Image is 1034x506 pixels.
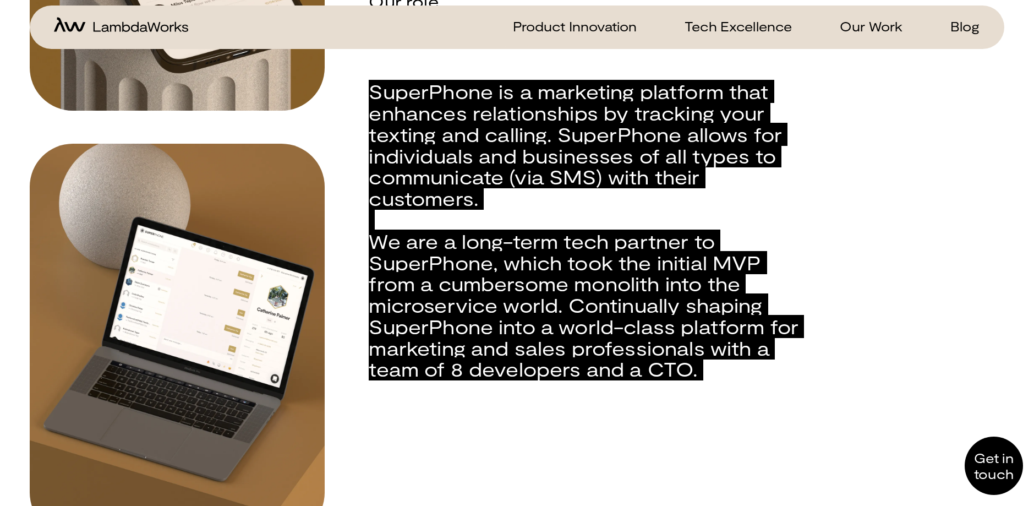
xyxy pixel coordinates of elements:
div: SuperPhone is a marketing platform that enhances relationships by tracking your texting and calli... [369,81,805,230]
a: Blog [937,19,980,35]
p: Our Work [840,19,902,35]
a: Tech Excellence [671,19,792,35]
a: Product Innovation [500,19,637,35]
p: Tech Excellence [685,19,792,35]
p: Blog [950,19,980,35]
p: Product Innovation [513,19,637,35]
a: Our Work [827,19,902,35]
a: home-icon [54,17,188,36]
div: We are a long-term tech partner to SuperPhone, which took the initial MVP from a cumbersome monol... [369,231,805,401]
